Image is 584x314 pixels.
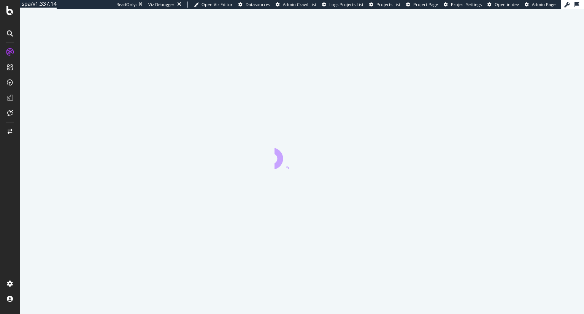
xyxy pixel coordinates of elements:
span: Project Settings [451,2,482,7]
a: Projects List [369,2,400,8]
span: Project Page [413,2,438,7]
span: Datasources [246,2,270,7]
span: Projects List [376,2,400,7]
span: Open in dev [495,2,519,7]
a: Admin Crawl List [276,2,316,8]
a: Open Viz Editor [194,2,233,8]
span: Admin Crawl List [283,2,316,7]
span: Logs Projects List [329,2,363,7]
div: animation [275,142,329,169]
a: Admin Page [525,2,555,8]
a: Project Page [406,2,438,8]
a: Project Settings [444,2,482,8]
span: Open Viz Editor [202,2,233,7]
div: Viz Debugger: [148,2,176,8]
a: Datasources [238,2,270,8]
div: ReadOnly: [116,2,137,8]
a: Open in dev [487,2,519,8]
span: Admin Page [532,2,555,7]
a: Logs Projects List [322,2,363,8]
